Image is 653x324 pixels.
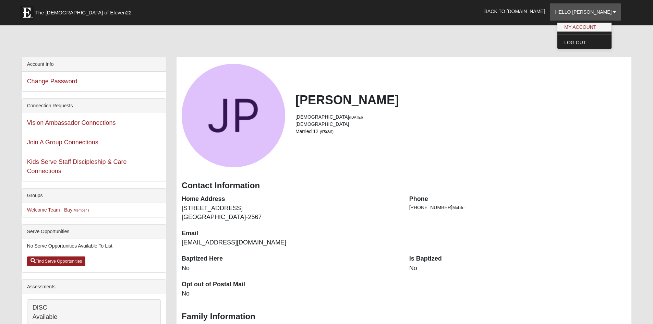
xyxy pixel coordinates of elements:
li: No Serve Opportunities Available To List [22,239,166,253]
small: ([DATE]) [349,115,363,119]
div: Serve Opportunities [22,225,166,239]
dt: Phone [409,195,627,204]
li: [DEMOGRAPHIC_DATA] [295,113,626,121]
a: Change Password [27,78,77,85]
div: Connection Requests [22,99,166,113]
dt: Home Address [182,195,399,204]
span: Mobile [452,205,464,210]
h3: Family Information [182,312,626,322]
a: Log Out [557,38,612,47]
a: Hello [PERSON_NAME] [550,3,621,21]
dt: Email [182,229,399,238]
li: Married 12 yrs [295,128,626,135]
dd: No [182,264,399,273]
a: Kids Serve Staff Discipleship & Care Connections [27,158,127,175]
dt: Is Baptized [409,254,627,263]
span: Hello [PERSON_NAME] [555,9,612,15]
li: [PHONE_NUMBER] [409,204,627,211]
a: My Account [557,23,612,32]
a: Find Serve Opportunities [27,256,86,266]
span: The [DEMOGRAPHIC_DATA] of Eleven22 [35,9,132,16]
div: Groups [22,189,166,203]
h2: [PERSON_NAME] [295,93,626,107]
a: Join A Group Connections [27,139,98,146]
dt: Baptized Here [182,254,399,263]
dd: [STREET_ADDRESS] [GEOGRAPHIC_DATA]-2567 [182,204,399,221]
div: Assessments [22,280,166,294]
a: View Fullsize Photo [182,64,285,167]
dd: No [409,264,627,273]
a: Back to [DOMAIN_NAME] [479,3,550,20]
img: Eleven22 logo [20,6,34,20]
a: Vision Ambassador Connections [27,119,116,126]
li: [DEMOGRAPHIC_DATA] [295,121,626,128]
div: Account Info [22,57,166,72]
small: (3/9) [326,130,334,134]
dt: Opt out of Postal Mail [182,280,399,289]
dd: No [182,289,399,298]
small: (Member ) [72,208,89,212]
dd: [EMAIL_ADDRESS][DOMAIN_NAME] [182,238,399,247]
h3: Contact Information [182,181,626,191]
a: The [DEMOGRAPHIC_DATA] of Eleven22 [16,2,154,20]
a: Welcome Team - Bay(Member ) [27,207,89,213]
